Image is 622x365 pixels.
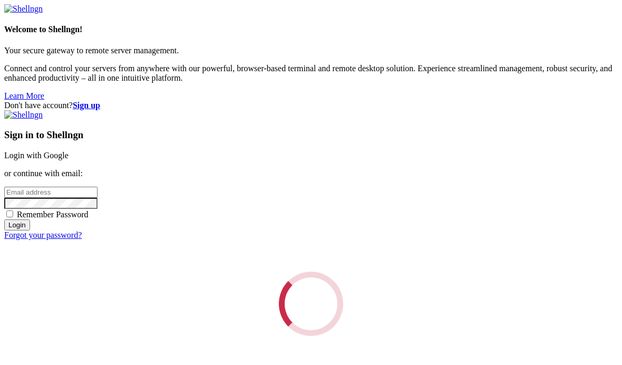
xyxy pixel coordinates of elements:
[6,210,13,217] input: Remember Password
[4,230,82,239] a: Forgot your password?
[4,151,69,160] a: Login with Google
[4,91,44,100] a: Learn More
[4,64,618,83] p: Connect and control your servers from anywhere with our powerful, browser-based terminal and remo...
[73,101,100,110] a: Sign up
[4,46,618,55] p: Your secure gateway to remote server management.
[17,210,89,219] span: Remember Password
[4,101,618,110] div: Don't have account?
[4,187,98,198] input: Email address
[4,25,618,34] h4: Welcome to Shellngn!
[4,219,30,230] input: Login
[4,110,43,120] img: Shellngn
[4,129,618,141] h3: Sign in to Shellngn
[4,169,618,178] p: or continue with email:
[279,272,343,336] div: Loading...
[4,4,43,14] img: Shellngn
